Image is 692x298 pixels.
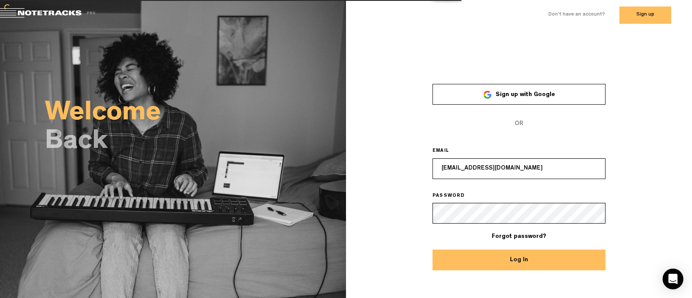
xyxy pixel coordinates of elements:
button: Sign up [619,6,671,24]
h2: Welcome [45,102,346,126]
a: Forgot password? [492,234,546,240]
h2: Back [45,131,346,155]
input: Email [432,158,605,179]
label: EMAIL [432,148,461,155]
span: Sign up with Google [496,92,555,98]
span: OR [432,113,605,134]
label: PASSWORD [432,193,477,200]
button: Log In [432,250,605,270]
label: Don't have an account? [548,11,605,19]
div: Open Intercom Messenger [663,269,683,289]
